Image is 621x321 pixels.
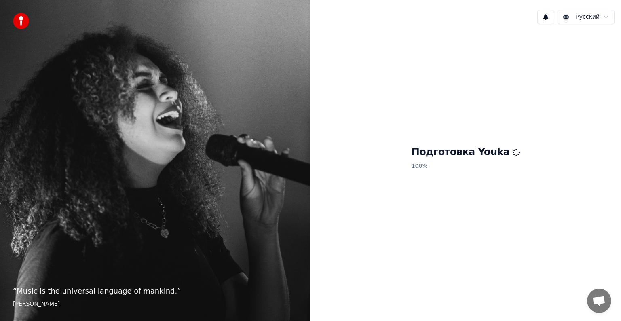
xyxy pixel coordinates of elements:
[13,13,29,29] img: youka
[587,289,611,313] div: Открытый чат
[412,146,520,159] h1: Подготовка Youka
[13,285,298,297] p: “ Music is the universal language of mankind. ”
[412,159,520,173] p: 100 %
[13,300,298,308] footer: [PERSON_NAME]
